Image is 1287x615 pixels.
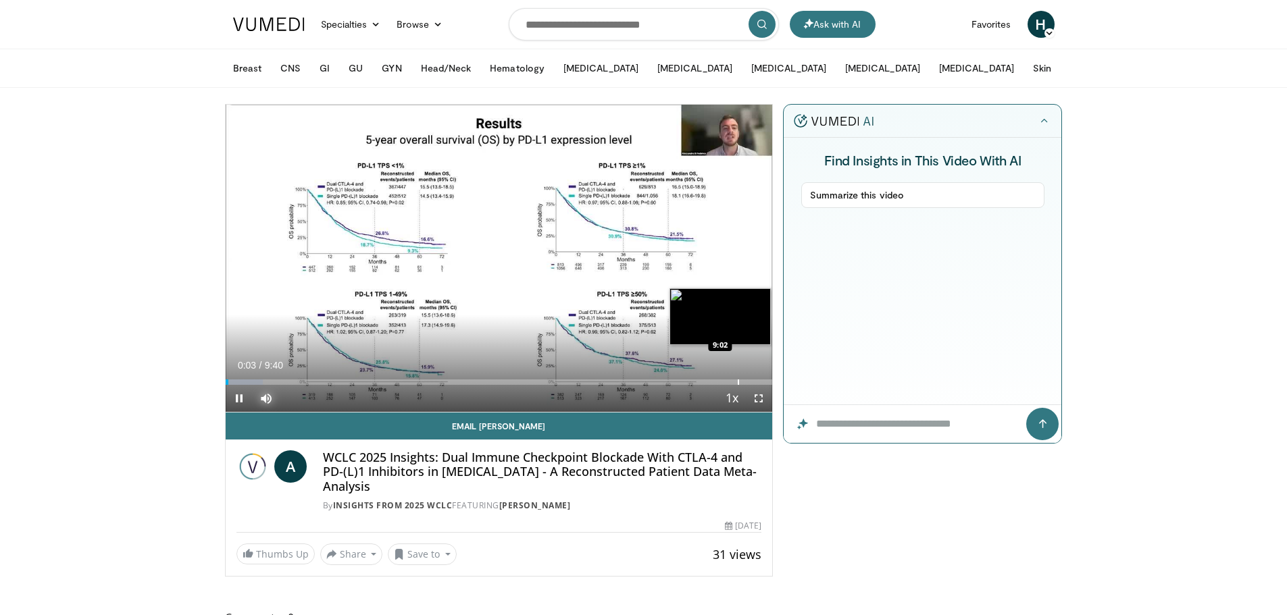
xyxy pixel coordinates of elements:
button: Share [320,543,383,565]
button: GU [340,55,371,82]
button: GI [311,55,338,82]
img: Insights from 2025 WCLC [236,450,269,483]
button: Breast [225,55,270,82]
button: Summarize this video [801,182,1045,208]
a: Insights from 2025 WCLC [333,500,453,511]
button: GYN [374,55,409,82]
button: Pause [226,385,253,412]
a: Thumbs Up [236,543,315,564]
button: [MEDICAL_DATA] [743,55,834,82]
span: 9:40 [265,360,283,371]
span: / [259,360,262,371]
button: [MEDICAL_DATA] [837,55,928,82]
button: CNS [272,55,309,82]
a: Email [PERSON_NAME] [226,412,773,439]
span: 31 views [713,546,761,562]
div: [DATE] [725,520,761,532]
span: 0:03 [238,360,256,371]
video-js: Video Player [226,105,773,412]
button: Head/Neck [413,55,480,82]
button: [MEDICAL_DATA] [931,55,1022,82]
button: Fullscreen [745,385,772,412]
a: A [274,450,307,483]
button: Playback Rate [718,385,745,412]
button: Save to [388,543,457,565]
a: Browse [388,11,451,38]
div: By FEATURING [323,500,762,512]
a: Specialties [313,11,389,38]
input: Question for the AI [784,405,1061,443]
a: H [1028,11,1055,38]
button: Hematology [482,55,553,82]
button: Ask with AI [790,11,876,38]
h4: Find Insights in This Video With AI [801,151,1045,169]
h4: WCLC 2025 Insights: Dual Immune Checkpoint Blockade With CTLA-4 and PD-(L)1 Inhibitors in [MEDICA... [323,450,762,494]
img: image.jpeg [670,288,771,345]
button: [MEDICAL_DATA] [555,55,647,82]
input: Search topics, interventions [509,8,779,41]
img: VuMedi Logo [233,18,305,31]
button: [MEDICAL_DATA] [649,55,740,82]
button: Skin [1025,55,1059,82]
a: [PERSON_NAME] [499,500,571,511]
div: Progress Bar [226,379,773,385]
a: Favorites [963,11,1019,38]
button: Mute [253,385,280,412]
img: vumedi-ai-logo.v2.svg [794,114,874,128]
